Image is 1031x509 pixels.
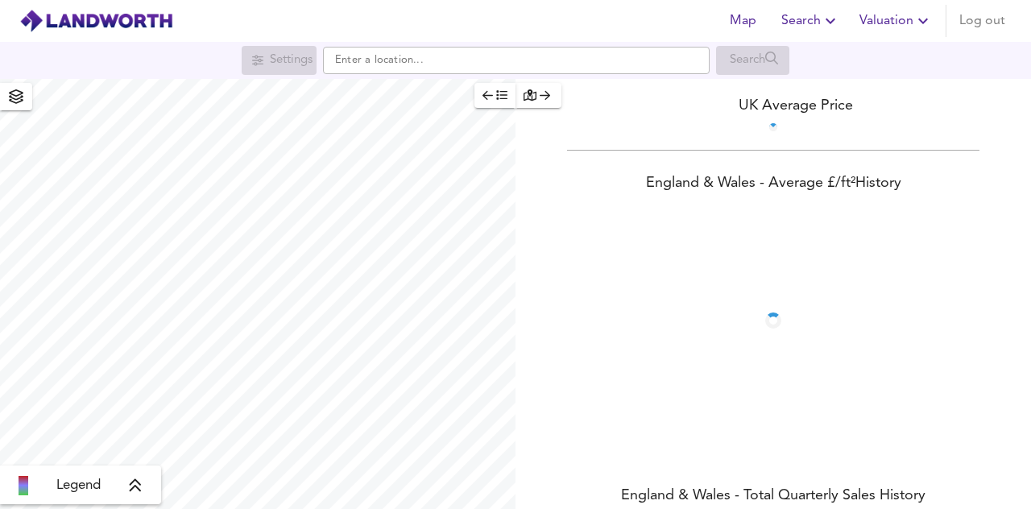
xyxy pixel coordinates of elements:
[781,10,840,32] span: Search
[242,46,317,75] div: Search for a location first or explore the map
[323,47,710,74] input: Enter a location...
[56,476,101,495] span: Legend
[515,173,1031,196] div: England & Wales - Average £/ ft² History
[853,5,939,37] button: Valuation
[717,5,768,37] button: Map
[859,10,933,32] span: Valuation
[19,9,173,33] img: logo
[959,10,1005,32] span: Log out
[515,95,1031,117] div: UK Average Price
[515,486,1031,508] div: England & Wales - Total Quarterly Sales History
[716,46,789,75] div: Search for a location first or explore the map
[953,5,1012,37] button: Log out
[775,5,847,37] button: Search
[723,10,762,32] span: Map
